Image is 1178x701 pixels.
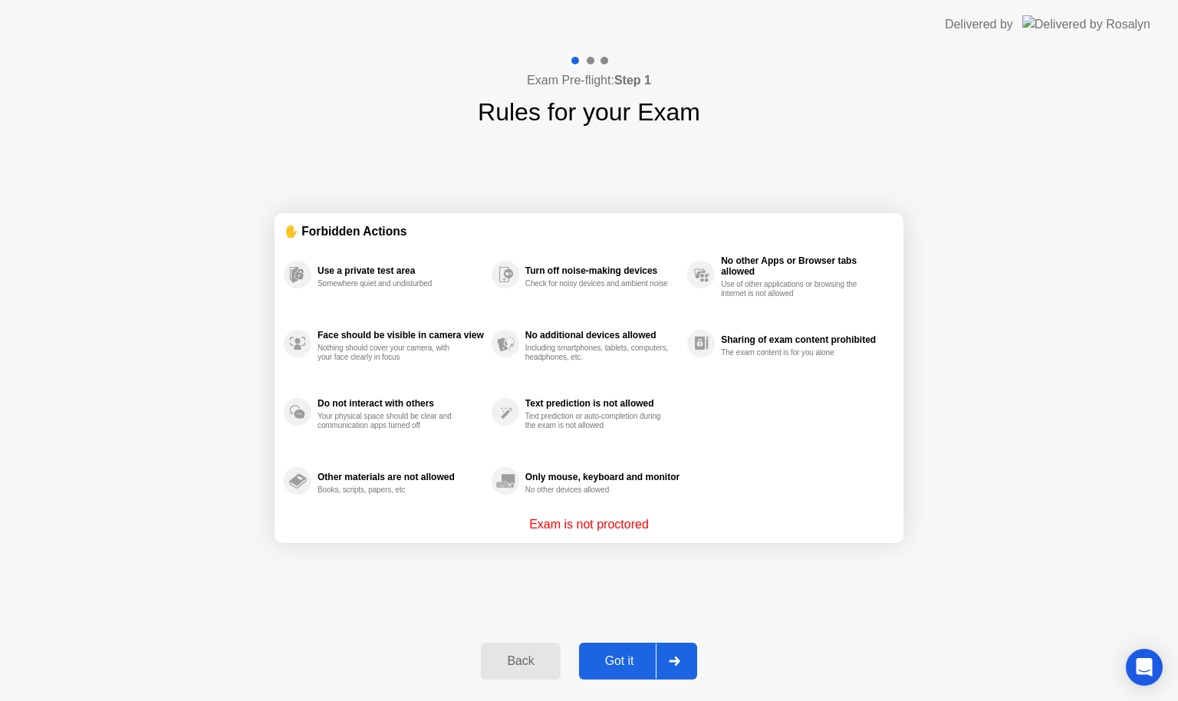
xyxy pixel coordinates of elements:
[525,398,679,409] div: Text prediction is not allowed
[721,280,866,298] div: Use of other applications or browsing the internet is not allowed
[579,643,697,680] button: Got it
[529,515,649,534] p: Exam is not proctored
[318,485,462,495] div: Books, scripts, papers, etc
[614,74,651,87] b: Step 1
[525,344,670,362] div: Including smartphones, tablets, computers, headphones, etc.
[318,398,484,409] div: Do not interact with others
[525,472,679,482] div: Only mouse, keyboard and monitor
[525,279,670,288] div: Check for noisy devices and ambient noise
[584,654,656,668] div: Got it
[527,71,651,90] h4: Exam Pre-flight:
[284,222,894,240] div: ✋ Forbidden Actions
[1022,15,1150,33] img: Delivered by Rosalyn
[481,643,560,680] button: Back
[721,348,866,357] div: The exam content is for you alone
[318,412,462,430] div: Your physical space should be clear and communication apps turned off
[525,485,670,495] div: No other devices allowed
[318,279,462,288] div: Somewhere quiet and undisturbed
[525,265,679,276] div: Turn off noise-making devices
[318,472,484,482] div: Other materials are not allowed
[318,330,484,341] div: Face should be visible in camera view
[318,265,484,276] div: Use a private test area
[1126,649,1163,686] div: Open Intercom Messenger
[721,255,887,277] div: No other Apps or Browser tabs allowed
[525,412,670,430] div: Text prediction or auto-completion during the exam is not allowed
[945,15,1013,34] div: Delivered by
[318,344,462,362] div: Nothing should cover your camera, with your face clearly in focus
[525,330,679,341] div: No additional devices allowed
[721,334,887,345] div: Sharing of exam content prohibited
[485,654,555,668] div: Back
[478,94,700,130] h1: Rules for your Exam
